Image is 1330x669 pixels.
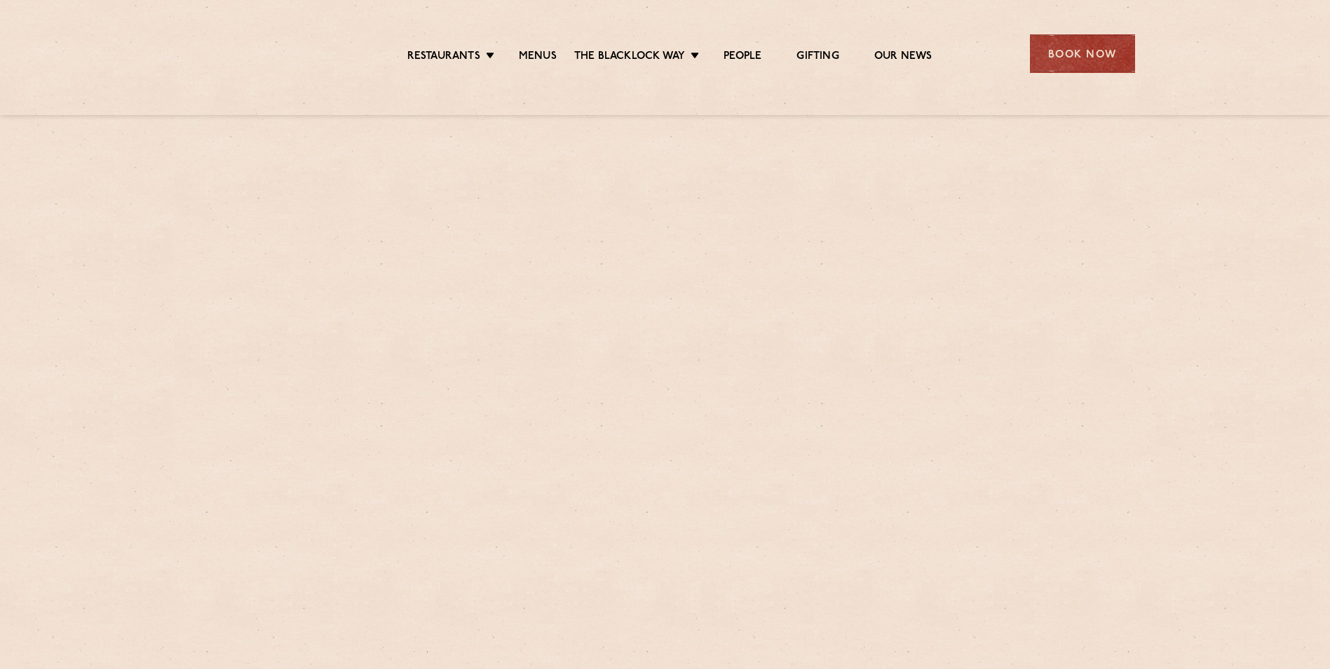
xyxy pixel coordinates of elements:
[519,50,557,65] a: Menus
[407,50,480,65] a: Restaurants
[874,50,932,65] a: Our News
[796,50,839,65] a: Gifting
[574,50,685,65] a: The Blacklock Way
[196,13,317,94] img: svg%3E
[1030,34,1135,73] div: Book Now
[724,50,761,65] a: People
